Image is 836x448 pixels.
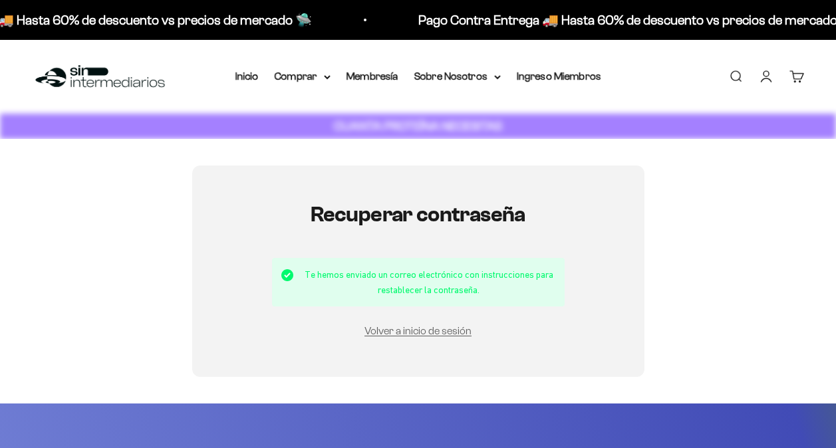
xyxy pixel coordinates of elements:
[275,68,331,85] summary: Comprar
[396,9,834,31] p: Pago Contra Entrega 🚚 Hasta 60% de descuento vs precios de mercado 🛸
[235,70,259,82] a: Inicio
[517,70,601,82] a: Ingreso Miembros
[364,325,472,336] a: Volver a inicio de sesión
[347,70,398,82] a: Membresía
[272,258,565,306] div: Te hemos enviado un correo electrónico con instrucciones para restablecer la contraseña.
[414,68,501,85] summary: Sobre Nosotros
[334,119,502,133] strong: CUANTA PROTEÍNA NECESITAS
[272,203,565,226] h1: Recuperar contraseña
